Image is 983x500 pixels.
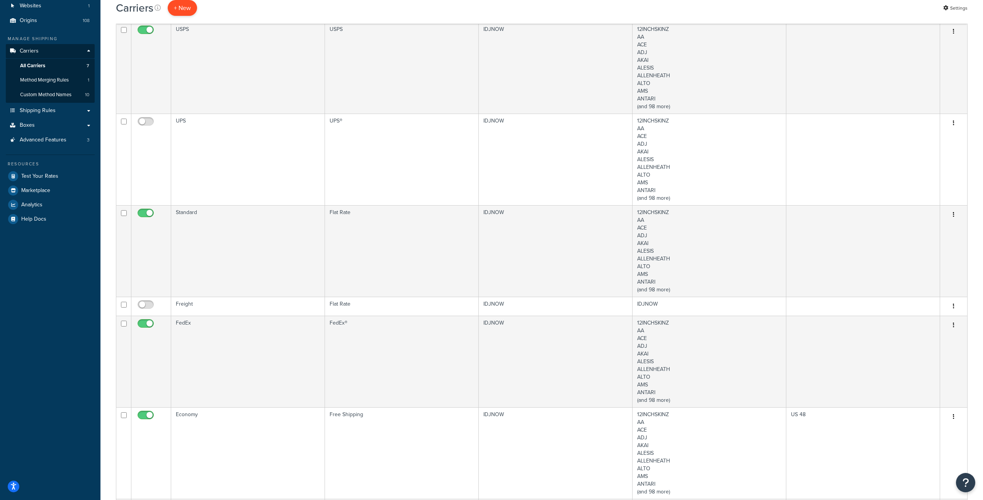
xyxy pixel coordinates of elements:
span: 1 [88,77,89,83]
td: Economy [171,407,325,499]
span: All Carriers [20,63,45,69]
td: US 48 [786,407,940,499]
td: IDJNOW [633,297,786,316]
a: Custom Method Names 10 [6,88,95,102]
span: 108 [83,17,90,24]
td: Flat Rate [325,205,479,297]
button: Open Resource Center [956,473,975,492]
a: Settings [943,3,968,14]
span: Advanced Features [20,137,66,143]
li: Origins [6,14,95,28]
a: Advanced Features 3 [6,133,95,147]
td: IDJNOW [479,297,633,316]
a: Carriers [6,44,95,58]
td: Freight [171,297,325,316]
a: Origins 108 [6,14,95,28]
span: Boxes [20,122,35,129]
span: Shipping Rules [20,107,56,114]
td: 12INCHSKINZ AA ACE ADJ AKAI ALESIS ALLENHEATH ALTO AMS ANTARI (and 98 more) [633,205,786,297]
a: Shipping Rules [6,104,95,118]
td: USPS [171,22,325,114]
td: IDJNOW [479,205,633,297]
li: Custom Method Names [6,88,95,102]
span: Origins [20,17,37,24]
span: Marketplace [21,187,50,194]
td: IDJNOW [479,114,633,205]
td: IDJNOW [479,407,633,499]
span: Websites [20,3,41,9]
td: IDJNOW [479,22,633,114]
td: Flat Rate [325,297,479,316]
span: 1 [88,3,90,9]
span: Method Merging Rules [20,77,69,83]
h1: Carriers [116,0,153,15]
span: Test Your Rates [21,173,58,180]
td: FedEx [171,316,325,407]
td: USPS [325,22,479,114]
span: Help Docs [21,216,46,223]
td: Free Shipping [325,407,479,499]
a: Test Your Rates [6,169,95,183]
div: Manage Shipping [6,36,95,42]
a: Boxes [6,118,95,133]
a: Analytics [6,198,95,212]
td: 12INCHSKINZ AA ACE ADJ AKAI ALESIS ALLENHEATH ALTO AMS ANTARI (and 98 more) [633,407,786,499]
td: Standard [171,205,325,297]
li: All Carriers [6,59,95,73]
li: Method Merging Rules [6,73,95,87]
span: Carriers [20,48,39,54]
div: Resources [6,161,95,167]
span: 7 [87,63,89,69]
li: Carriers [6,44,95,103]
td: 12INCHSKINZ AA ACE ADJ AKAI ALESIS ALLENHEATH ALTO AMS ANTARI (and 98 more) [633,114,786,205]
td: 12INCHSKINZ AA ACE ADJ AKAI ALESIS ALLENHEATH ALTO AMS ANTARI (and 98 more) [633,22,786,114]
li: Advanced Features [6,133,95,147]
a: Method Merging Rules 1 [6,73,95,87]
a: Marketplace [6,184,95,197]
td: UPS® [325,114,479,205]
td: FedEx® [325,316,479,407]
span: Analytics [21,202,43,208]
td: 12INCHSKINZ AA ACE ADJ AKAI ALESIS ALLENHEATH ALTO AMS ANTARI (and 98 more) [633,316,786,407]
td: UPS [171,114,325,205]
a: All Carriers 7 [6,59,95,73]
span: Custom Method Names [20,92,71,98]
span: 10 [85,92,89,98]
a: Help Docs [6,212,95,226]
td: IDJNOW [479,316,633,407]
span: 3 [87,137,90,143]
